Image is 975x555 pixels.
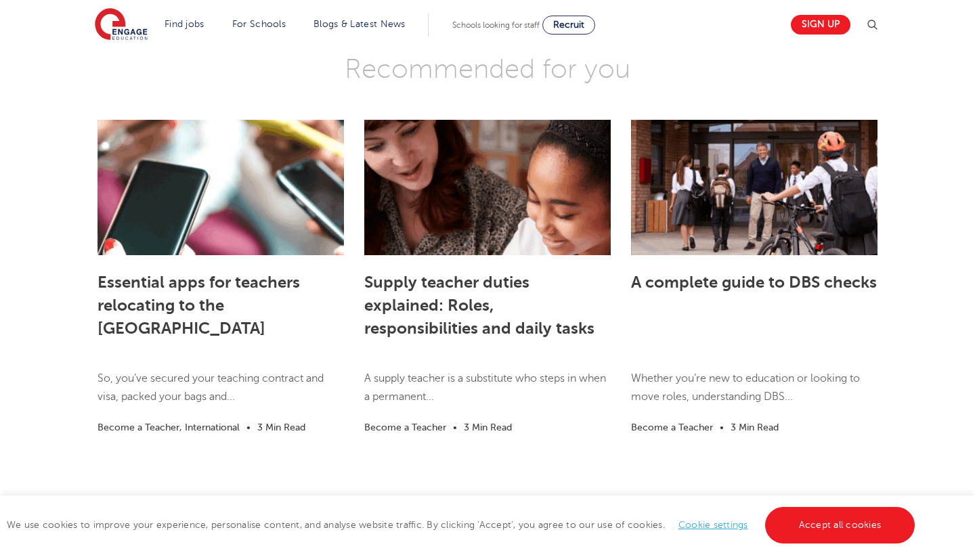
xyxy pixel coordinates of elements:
[731,420,779,435] li: 3 Min Read
[97,370,344,419] p: So, you’ve secured your teaching contract and visa, packed your bags and...
[464,420,512,435] li: 3 Min Read
[446,420,464,435] li: •
[452,20,540,30] span: Schools looking for staff
[713,420,731,435] li: •
[678,520,748,530] a: Cookie settings
[313,19,406,29] a: Blogs & Latest News
[97,273,300,338] a: Essential apps for teachers relocating to the [GEOGRAPHIC_DATA]
[364,370,611,419] p: A supply teacher is a substitute who steps in when a permanent...
[631,370,877,419] p: Whether you’re new to education or looking to move roles, understanding DBS...
[97,420,240,435] li: Become a Teacher, International
[257,420,305,435] li: 3 Min Read
[240,420,257,435] li: •
[87,52,888,86] h3: Recommended for you
[553,20,584,30] span: Recruit
[95,8,148,42] img: Engage Education
[165,19,204,29] a: Find jobs
[791,15,850,35] a: Sign up
[364,273,594,338] a: Supply teacher duties explained: Roles, responsibilities and daily tasks
[232,19,286,29] a: For Schools
[7,520,918,530] span: We use cookies to improve your experience, personalise content, and analyse website traffic. By c...
[364,420,446,435] li: Become a Teacher
[631,273,877,292] a: A complete guide to DBS checks
[542,16,595,35] a: Recruit
[765,507,915,543] a: Accept all cookies
[631,420,713,435] li: Become a Teacher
